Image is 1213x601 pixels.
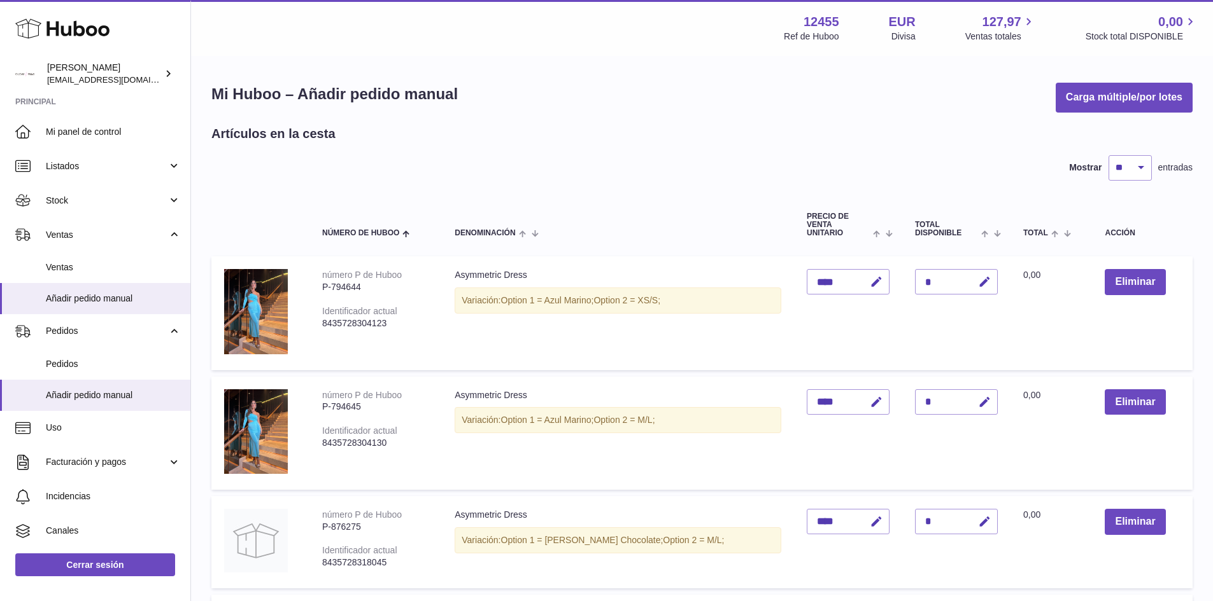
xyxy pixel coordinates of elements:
[46,229,167,241] span: Ventas
[455,527,781,553] div: Variación:
[455,407,781,433] div: Variación:
[46,126,181,138] span: Mi panel de control
[501,415,594,425] span: Option 1 = Azul Marino;
[442,496,794,588] td: Asymmetric Dress
[47,62,162,86] div: [PERSON_NAME]
[1158,13,1183,31] span: 0,00
[211,84,458,104] h1: Mi Huboo – Añadir pedido manual
[322,317,429,329] div: 8435728304123
[1023,509,1040,520] span: 0,00
[46,422,181,434] span: Uso
[915,221,978,237] span: Total DISPONIBLE
[322,545,397,555] div: Identificador actual
[442,376,794,490] td: Asymmetric Dress
[1086,13,1198,43] a: 0,00 Stock total DISPONIBLE
[15,553,175,576] a: Cerrar sesión
[982,13,1021,31] span: 127,97
[322,425,397,436] div: Identificador actual
[322,521,429,533] div: P-876275
[224,269,288,354] img: Asymmetric Dress
[501,535,663,545] span: Option 1 = [PERSON_NAME] Chocolate;
[1023,390,1040,400] span: 0,00
[455,287,781,314] div: Variación:
[322,556,429,569] div: 8435728318045
[46,160,167,172] span: Listados
[224,389,288,474] img: Asymmetric Dress
[46,325,167,337] span: Pedidos
[1023,270,1040,280] span: 0,00
[804,13,839,31] strong: 12455
[322,437,429,449] div: 8435728304130
[442,256,794,370] td: Asymmetric Dress
[46,261,181,273] span: Ventas
[46,525,181,537] span: Canales
[889,13,916,31] strong: EUR
[322,509,402,520] div: número P de Huboo
[211,125,336,142] h2: Artículos en la cesta
[1069,162,1102,174] label: Mostrar
[322,270,402,280] div: número P de Huboo
[1158,162,1193,174] span: entradas
[965,31,1036,43] span: Ventas totales
[322,401,429,413] div: P-794645
[593,415,655,425] span: Option 2 = M/L;
[1086,31,1198,43] span: Stock total DISPONIBLE
[1105,509,1165,535] button: Eliminar
[15,64,34,83] img: pedidos@glowrias.com
[46,456,167,468] span: Facturación y pagos
[46,293,181,305] span: Añadir pedido manual
[784,31,839,43] div: Ref de Huboo
[322,306,397,316] div: Identificador actual
[46,195,167,207] span: Stock
[1023,229,1048,237] span: Total
[322,229,399,237] span: Número de Huboo
[807,212,870,238] span: Precio de venta unitario
[593,295,660,305] span: Option 2 = XS/S;
[322,281,429,293] div: P-794644
[1056,83,1193,113] button: Carga múltiple/por lotes
[1105,269,1165,295] button: Eliminar
[322,390,402,400] div: número P de Huboo
[46,389,181,401] span: Añadir pedido manual
[455,229,515,237] span: Denominación
[224,509,288,572] img: Asymmetric Dress
[965,13,1036,43] a: 127,97 Ventas totales
[891,31,916,43] div: Divisa
[1105,389,1165,415] button: Eliminar
[501,295,594,305] span: Option 1 = Azul Marino;
[46,490,181,502] span: Incidencias
[1105,229,1180,237] div: Acción
[663,535,724,545] span: Option 2 = M/L;
[46,358,181,370] span: Pedidos
[47,74,187,85] span: [EMAIL_ADDRESS][DOMAIN_NAME]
